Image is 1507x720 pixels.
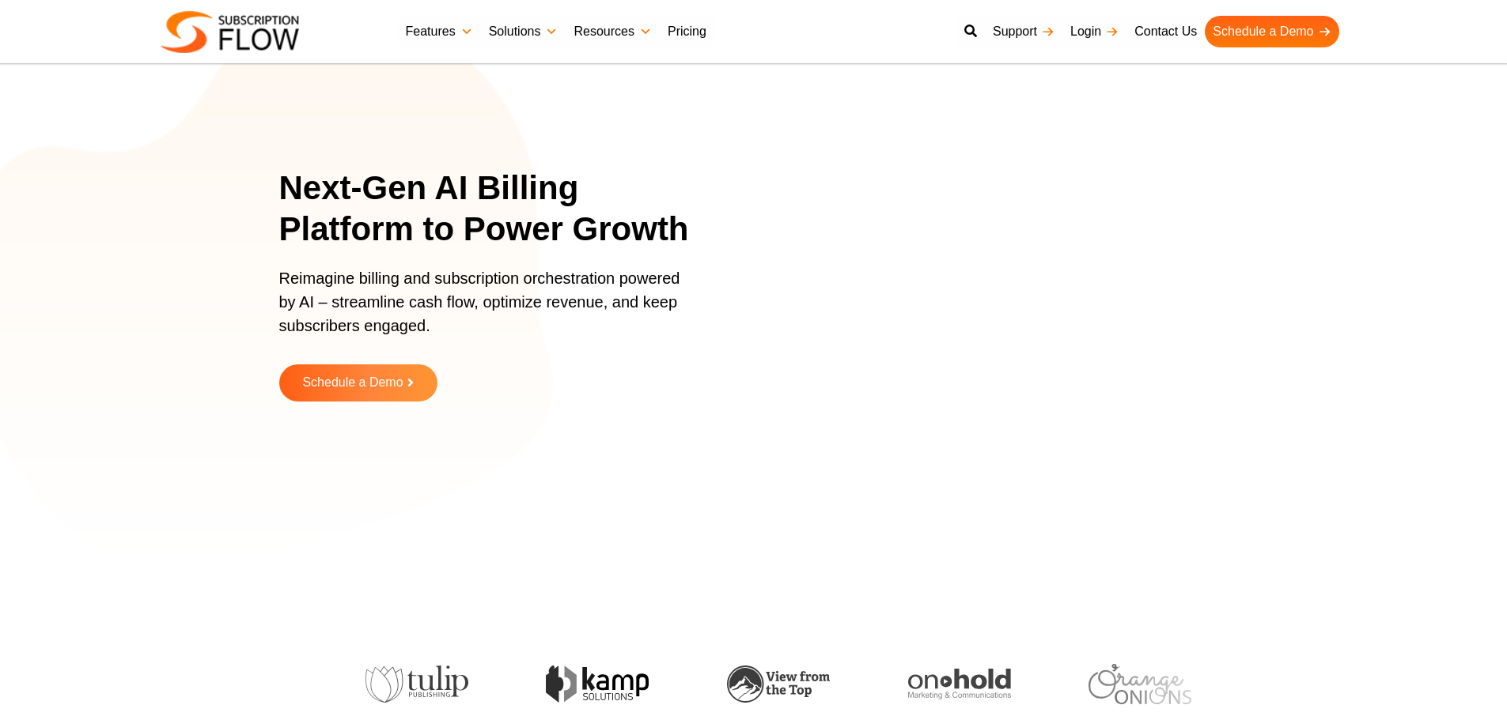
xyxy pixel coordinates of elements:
a: Schedule a Demo [279,364,437,401]
h1: Next-Gen AI Billing Platform to Power Growth [279,168,710,251]
a: Pricing [660,16,714,47]
p: Reimagine billing and subscription orchestration powered by AI – streamline cash flow, optimize r... [279,266,691,353]
img: view-from-the-top [716,665,819,703]
img: orange-onions [1077,664,1180,704]
img: tulip-publishing [354,665,457,703]
a: Solutions [481,16,566,47]
a: Resources [566,16,659,47]
span: Schedule a Demo [302,376,403,390]
img: Subscriptionflow [161,11,299,53]
a: Support [985,16,1062,47]
a: Features [398,16,481,47]
a: Login [1062,16,1126,47]
a: Schedule a Demo [1205,16,1339,47]
img: onhold-marketing [897,669,1000,700]
img: kamp-solution [535,665,638,703]
a: Contact Us [1126,16,1205,47]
